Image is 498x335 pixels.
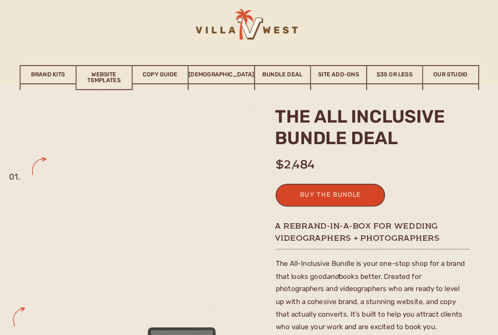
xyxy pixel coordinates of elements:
i: and [327,272,339,280]
h1: $2,484 [276,156,343,167]
a: $35 or Less [367,65,422,84]
a: Website Templates [76,65,132,90]
h1: A rebrand-in-a-box for wedding videographers + photographers [275,221,472,243]
a: buy the bundle [290,190,371,203]
h2: 01. [9,170,22,188]
a: [DEMOGRAPHIC_DATA] [188,65,254,84]
a: Bundle Deal [255,65,310,84]
a: Brand Kits [20,65,76,84]
a: Our Studio [423,65,478,84]
a: Site Add-Ons [311,65,366,84]
h2: the ALL INCLUSIVE BUNDLE deal [275,106,465,154]
a: Copy Guide [132,65,188,84]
